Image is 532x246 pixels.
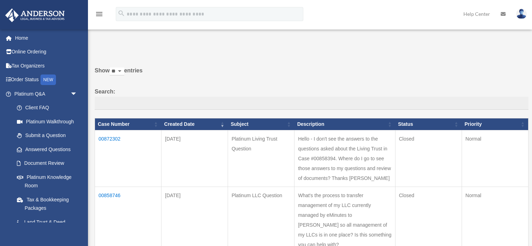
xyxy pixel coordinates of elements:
[3,8,67,22] img: Anderson Advisors Platinum Portal
[294,130,395,187] td: Hello - I don't see the answers to the questions asked about the Living Trust in Case #00858394. ...
[95,130,161,187] td: 00872302
[10,193,84,215] a: Tax & Bookkeeping Packages
[95,118,161,130] th: Case Number: activate to sort column ascending
[10,129,84,143] a: Submit a Question
[228,118,294,130] th: Subject: activate to sort column ascending
[5,31,88,45] a: Home
[395,118,462,130] th: Status: activate to sort column ascending
[70,87,84,101] span: arrow_drop_down
[5,45,88,59] a: Online Ordering
[161,130,228,187] td: [DATE]
[95,66,528,83] label: Show entries
[161,118,228,130] th: Created Date: activate to sort column ascending
[462,130,528,187] td: Normal
[95,12,103,18] a: menu
[40,75,56,85] div: NEW
[10,115,84,129] a: Platinum Walkthrough
[10,101,84,115] a: Client FAQ
[462,118,528,130] th: Priority: activate to sort column ascending
[5,73,88,87] a: Order StatusNEW
[10,142,81,156] a: Answered Questions
[95,10,103,18] i: menu
[5,59,88,73] a: Tax Organizers
[95,87,528,110] label: Search:
[395,130,462,187] td: Closed
[516,9,527,19] img: User Pic
[110,67,124,76] select: Showentries
[10,170,84,193] a: Platinum Knowledge Room
[118,9,125,17] i: search
[228,130,294,187] td: Platinum Living Trust Question
[5,87,84,101] a: Platinum Q&Aarrow_drop_down
[95,97,528,110] input: Search:
[294,118,395,130] th: Description: activate to sort column ascending
[10,156,84,170] a: Document Review
[10,215,84,238] a: Land Trust & Deed Forum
